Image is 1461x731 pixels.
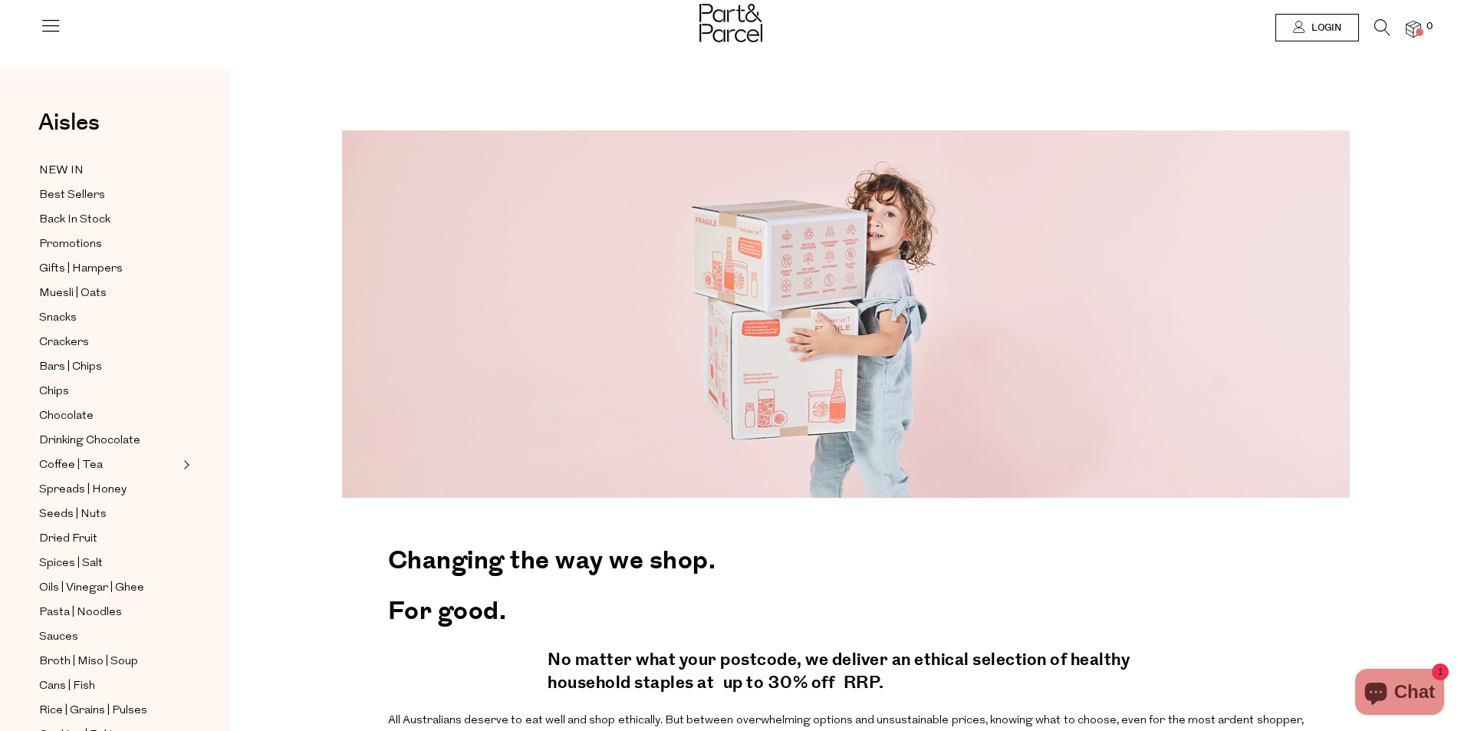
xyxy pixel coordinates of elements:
span: Chocolate [39,407,94,426]
span: Sauces [39,628,78,647]
span: Spreads | Honey [39,481,127,499]
img: 220427_Part_Parcel-0698-1344x490.png [342,130,1350,498]
a: Bars | Chips [39,357,179,377]
span: NEW IN [39,162,84,180]
a: Oils | Vinegar | Ghee [39,578,179,598]
span: Cans | Fish [39,677,95,696]
span: Muesli | Oats [39,285,107,303]
span: 0 [1423,20,1436,34]
span: Spices | Salt [39,555,103,573]
span: Oils | Vinegar | Ghee [39,579,144,598]
a: Best Sellers [39,186,179,205]
a: Drinking Chocolate [39,431,179,450]
a: Login [1275,14,1359,41]
span: Best Sellers [39,186,105,205]
a: Pasta | Noodles [39,603,179,622]
a: NEW IN [39,161,179,180]
span: Back In Stock [39,211,110,229]
a: Seeds | Nuts [39,505,179,524]
a: Dried Fruit [39,529,179,548]
span: Seeds | Nuts [39,505,107,524]
h4: No matter what your postcode, we deliver an ethical selection of healthy household staples at up ... [548,641,1143,707]
span: Bars | Chips [39,358,102,377]
span: Promotions [39,235,102,254]
a: Gifts | Hampers [39,259,179,278]
a: Chocolate [39,407,179,426]
a: Muesli | Oats [39,284,179,303]
a: Spices | Salt [39,554,179,573]
a: Broth | Miso | Soup [39,652,179,671]
inbox-online-store-chat: Shopify online store chat [1351,669,1449,719]
span: Drinking Chocolate [39,432,140,450]
span: Chips [39,383,69,401]
h2: For good. [388,583,1304,634]
img: Part&Parcel [699,4,762,42]
a: Sauces [39,627,179,647]
h2: Changing the way we shop. [388,532,1304,583]
a: Coffee | Tea [39,456,179,475]
a: Snacks [39,308,179,328]
a: Spreads | Honey [39,480,179,499]
span: Rice | Grains | Pulses [39,702,147,720]
a: Aisles [38,111,100,150]
span: Broth | Miso | Soup [39,653,138,671]
span: Pasta | Noodles [39,604,122,622]
a: Chips [39,382,179,401]
span: Dried Fruit [39,530,97,548]
a: Cans | Fish [39,677,179,696]
span: Aisles [38,106,100,140]
span: Coffee | Tea [39,456,103,475]
a: 0 [1406,21,1421,37]
a: Crackers [39,333,179,352]
button: Expand/Collapse Coffee | Tea [179,456,190,474]
span: Snacks [39,309,77,328]
span: Gifts | Hampers [39,260,123,278]
a: Back In Stock [39,210,179,229]
a: Rice | Grains | Pulses [39,701,179,720]
a: Promotions [39,235,179,254]
span: Login [1308,21,1341,35]
span: Crackers [39,334,89,352]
